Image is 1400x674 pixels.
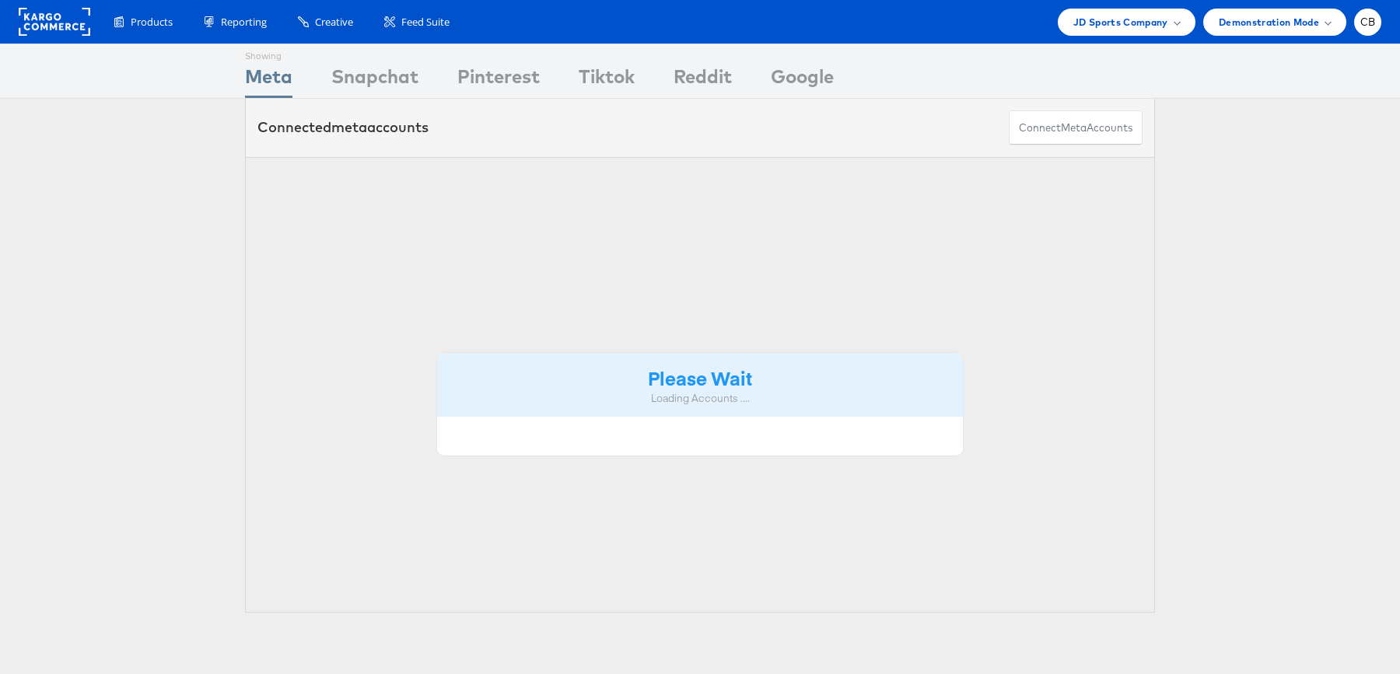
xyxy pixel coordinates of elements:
[674,63,732,98] div: Reddit
[579,63,635,98] div: Tiktok
[331,63,418,98] div: Snapchat
[221,15,267,30] span: Reporting
[131,15,173,30] span: Products
[449,391,951,406] div: Loading Accounts ....
[648,365,752,390] strong: Please Wait
[401,15,450,30] span: Feed Suite
[771,63,834,98] div: Google
[1219,14,1319,30] span: Demonstration Mode
[1061,120,1087,135] span: meta
[1009,110,1143,145] button: ConnectmetaAccounts
[245,44,292,63] div: Showing
[331,118,367,136] span: meta
[457,63,540,98] div: Pinterest
[1360,17,1376,27] span: CB
[315,15,353,30] span: Creative
[1073,14,1168,30] span: JD Sports Company
[257,117,429,138] div: Connected accounts
[245,63,292,98] div: Meta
